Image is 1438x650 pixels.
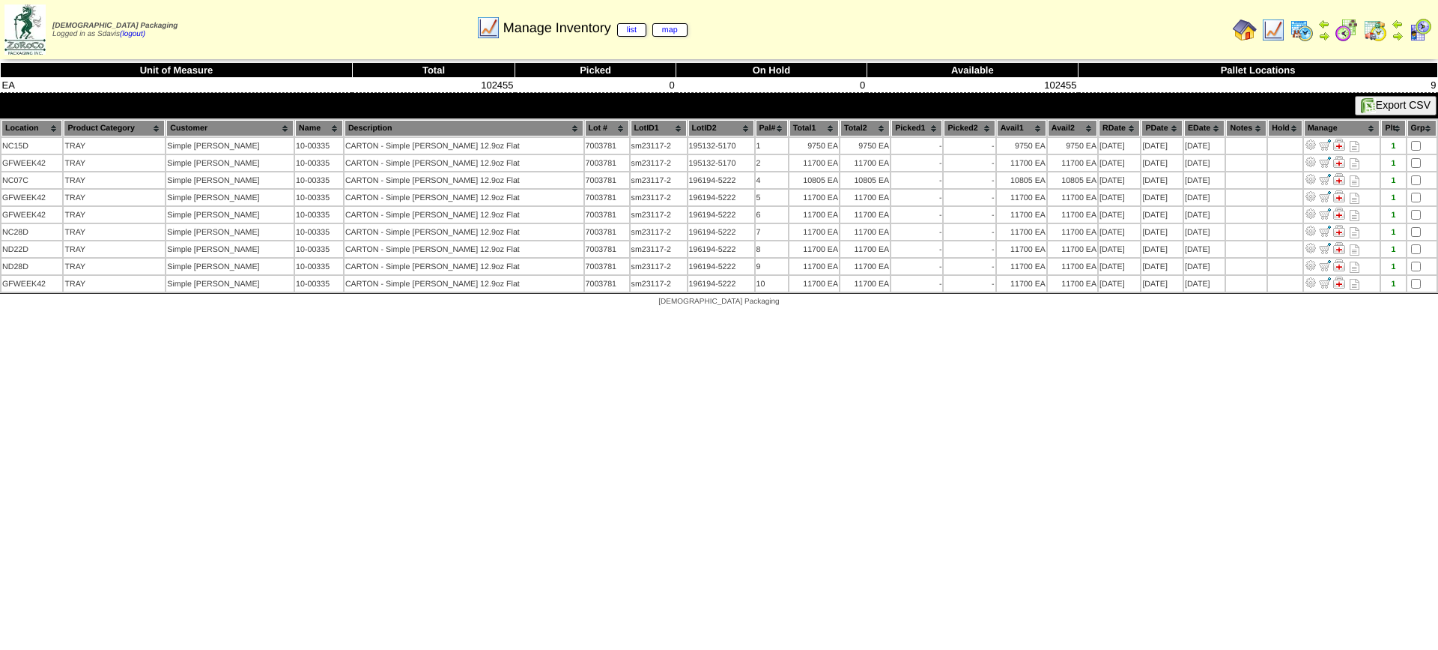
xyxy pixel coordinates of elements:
[688,138,754,154] td: 195132-5170
[944,120,995,136] th: Picked2
[1319,173,1331,185] img: Move
[840,172,890,188] td: 10805 EA
[295,120,343,136] th: Name
[585,190,629,205] td: 7003781
[1305,277,1317,289] img: Adjust
[1333,173,1345,185] img: Manage Hold
[585,259,629,274] td: 7003781
[1392,18,1404,30] img: arrowleft.gif
[1141,259,1183,274] td: [DATE]
[867,63,1078,78] th: Available
[4,4,46,55] img: zoroco-logo-small.webp
[1305,242,1317,254] img: Adjust
[585,207,629,223] td: 7003781
[891,207,942,223] td: -
[52,22,178,38] span: Logged in as Sdavis
[166,138,294,154] td: Simple [PERSON_NAME]
[1099,259,1140,274] td: [DATE]
[840,224,890,240] td: 11700 EA
[789,155,839,171] td: 11700 EA
[631,224,687,240] td: sm23117-2
[840,259,890,274] td: 11700 EA
[1,172,62,188] td: NC07C
[1048,224,1097,240] td: 11700 EA
[1319,225,1331,237] img: Move
[585,138,629,154] td: 7003781
[1382,211,1404,220] div: 1
[1333,259,1345,271] img: Manage Hold
[1319,190,1331,202] img: Move
[1141,120,1183,136] th: PDate
[352,63,515,78] th: Total
[1408,18,1432,42] img: calendarcustomer.gif
[345,276,583,292] td: CARTON - Simple [PERSON_NAME] 12.9oz Flat
[295,241,343,257] td: 10-00335
[1184,155,1225,171] td: [DATE]
[1350,158,1359,169] i: Note
[1350,279,1359,290] i: Note
[891,241,942,257] td: -
[1184,224,1225,240] td: [DATE]
[295,172,343,188] td: 10-00335
[1099,190,1140,205] td: [DATE]
[891,172,942,188] td: -
[64,120,165,136] th: Product Category
[1318,18,1330,30] img: arrowleft.gif
[1305,225,1317,237] img: Adjust
[688,120,754,136] th: LotID2
[1078,63,1438,78] th: Pallet Locations
[1141,138,1183,154] td: [DATE]
[1318,30,1330,42] img: arrowright.gif
[631,155,687,171] td: sm23117-2
[1099,172,1140,188] td: [DATE]
[120,30,145,38] a: (logout)
[840,120,890,136] th: Total2
[345,155,583,171] td: CARTON - Simple [PERSON_NAME] 12.9oz Flat
[1355,96,1437,115] button: Export CSV
[1319,156,1331,168] img: Move
[944,259,995,274] td: -
[688,172,754,188] td: 196194-5222
[789,138,839,154] td: 9750 EA
[688,155,754,171] td: 195132-5170
[1,138,62,154] td: NC15D
[1350,141,1359,152] i: Note
[631,190,687,205] td: sm23117-2
[944,155,995,171] td: -
[1333,156,1345,168] img: Manage Hold
[1233,18,1257,42] img: home.gif
[1319,277,1331,289] img: Move
[1305,173,1317,185] img: Adjust
[1141,241,1183,257] td: [DATE]
[840,276,890,292] td: 11700 EA
[891,155,942,171] td: -
[1382,176,1404,185] div: 1
[676,63,867,78] th: On Hold
[295,276,343,292] td: 10-00335
[756,138,788,154] td: 1
[64,224,165,240] td: TRAY
[166,276,294,292] td: Simple [PERSON_NAME]
[756,259,788,274] td: 9
[1048,259,1097,274] td: 11700 EA
[345,172,583,188] td: CARTON - Simple [PERSON_NAME] 12.9oz Flat
[1382,193,1404,202] div: 1
[944,172,995,188] td: -
[1407,120,1437,136] th: Grp
[515,78,676,93] td: 0
[756,276,788,292] td: 10
[166,120,294,136] th: Customer
[345,120,583,136] th: Description
[688,190,754,205] td: 196194-5222
[944,207,995,223] td: -
[1,155,62,171] td: GFWEEK42
[652,23,688,37] a: map
[1350,193,1359,204] i: Note
[1333,139,1345,151] img: Manage Hold
[891,120,942,136] th: Picked1
[1382,228,1404,237] div: 1
[1226,120,1266,136] th: Notes
[345,138,583,154] td: CARTON - Simple [PERSON_NAME] 12.9oz Flat
[1350,227,1359,238] i: Note
[1350,262,1359,273] i: Note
